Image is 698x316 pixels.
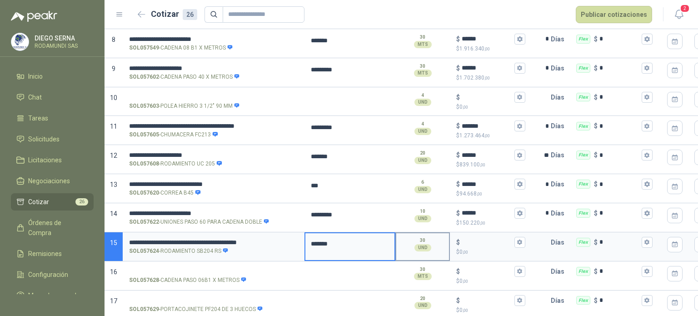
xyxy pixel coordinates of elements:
input: $$1.273.464,00 [462,123,513,130]
span: 13 [110,181,117,188]
button: Flex $ [642,295,653,306]
div: Flex [576,35,590,44]
button: Flex $ [642,34,653,45]
div: Flex [576,180,590,189]
strong: SOL057608 [129,160,159,168]
button: $$0,00 [514,295,525,306]
span: 10 [110,94,117,101]
p: $ [594,266,598,276]
input: SOL057620-CORREA B45 [129,181,298,188]
span: 0 [459,249,468,255]
p: $ [456,248,525,256]
p: 20 [420,150,425,157]
span: 12 [110,152,117,159]
button: $$0,00 [514,237,525,248]
button: Flex $ [642,120,653,131]
input: $$150.220,00 [462,210,513,216]
button: $$94.668,00 [514,179,525,190]
input: Flex $ [599,94,640,100]
p: Días [551,204,568,222]
p: $ [594,34,598,44]
div: Flex [576,267,590,276]
p: Días [551,59,568,77]
p: $ [456,161,525,169]
div: Flex [576,122,590,131]
div: UND [414,157,431,164]
input: Flex $ [599,239,640,246]
p: Días [551,88,568,106]
div: UND [414,244,431,251]
a: Negociaciones [11,172,94,190]
p: $ [456,92,460,102]
span: 9 [112,65,115,72]
input: $$839.100,00 [462,152,513,159]
input: $$0,00 [462,268,513,275]
p: 4 [421,120,424,128]
button: 2 [671,6,687,23]
p: $ [456,266,460,276]
p: 30 [420,266,425,273]
p: 10 [420,208,425,215]
input: Flex $ [599,297,640,304]
button: Flex $ [642,150,653,161]
p: Días [551,30,568,48]
p: Días [551,233,568,251]
span: Solicitudes [28,134,60,144]
span: Negociaciones [28,176,70,186]
p: Días [551,291,568,310]
button: $$1.702.380,00 [514,63,525,74]
span: 1.273.464 [459,132,490,139]
div: MTS [414,273,432,280]
p: 20 [420,295,425,302]
p: $ [456,121,460,131]
a: Manuales y ayuda [11,287,94,304]
p: $ [456,179,460,189]
p: Días [551,146,568,164]
a: Remisiones [11,245,94,262]
strong: SOL057603 [129,102,159,110]
span: Manuales y ayuda [28,291,80,301]
p: Días [551,262,568,281]
p: $ [594,92,598,102]
h2: Cotizar [151,8,197,20]
p: $ [456,208,460,218]
p: $ [456,306,525,315]
p: - CORREA B45 [129,189,201,197]
span: Órdenes de Compra [28,218,85,238]
span: Tareas [28,113,48,123]
input: Flex $ [599,123,640,130]
button: $$150.220,00 [514,208,525,219]
p: Días [551,175,568,193]
input: Flex $ [599,35,640,42]
strong: SOL057628 [129,276,159,285]
a: Inicio [11,68,94,85]
span: 1.916.340 [459,45,490,52]
strong: SOL057629 [129,305,159,314]
span: ,00 [463,105,468,110]
strong: SOL057549 [129,44,159,52]
input: $$1.916.340,00 [462,35,513,42]
span: ,00 [484,133,490,138]
span: 14 [110,210,117,217]
p: 30 [420,63,425,70]
div: Flex [576,150,590,160]
a: Solicitudes [11,130,94,148]
div: UND [414,215,431,222]
button: $$1.273.464,00 [514,120,525,131]
p: - CADENA PASO 06B1 X METROS [129,276,247,285]
div: MTS [414,41,432,48]
div: Flex [576,296,590,305]
span: 17 [110,297,117,305]
span: 16 [110,268,117,276]
button: Flex $ [642,179,653,190]
span: Cotizar [28,197,49,207]
input: SOL057608-RODAMIENTO UC 205 [129,152,298,159]
a: Licitaciones [11,151,94,169]
span: 26 [75,198,88,206]
p: $ [456,219,525,227]
strong: SOL057602 [129,73,159,81]
p: 4 [421,92,424,99]
input: SOL057629-PORTACOJINETE PF204 DE 3 HUECOS [129,297,298,304]
strong: SOL057620 [129,189,159,197]
img: Company Logo [11,33,29,50]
